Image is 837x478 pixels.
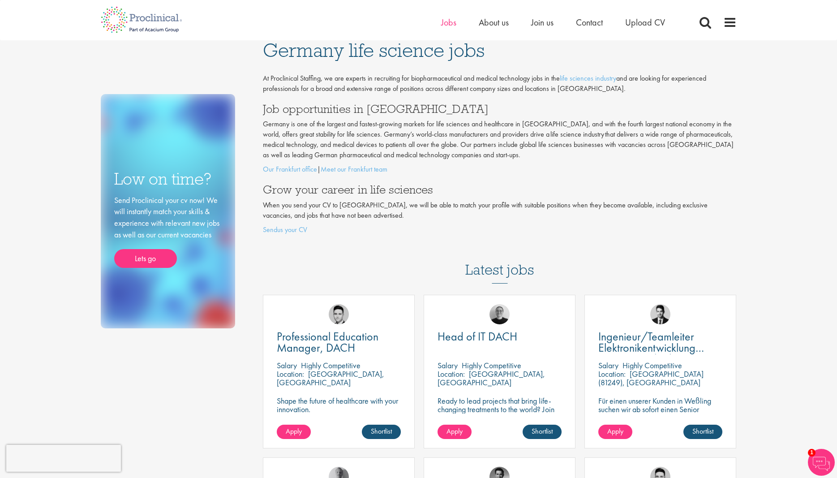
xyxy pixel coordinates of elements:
a: Meet our Frankfurt team [321,164,387,174]
div: Send Proclinical your cv now! We will instantly match your skills & experience with relevant new ... [114,194,222,268]
a: Apply [277,425,311,439]
p: Highly Competitive [622,360,682,370]
span: Location: [598,369,626,379]
span: Professional Education Manager, DACH [277,329,378,355]
p: Highly Competitive [462,360,521,370]
p: Für einen unserer Kunden in Weßling suchen wir ab sofort einen Senior Electronics Engineer Avioni... [598,396,722,431]
span: Apply [286,426,302,436]
a: Head of IT DACH [438,331,562,342]
a: Ingenieur/Teamleiter Elektronikentwicklung Aviation (m/w/d) [598,331,722,353]
p: Shape the future of healthcare with your innovation. [277,396,401,413]
a: Shortlist [523,425,562,439]
a: Jobs [441,17,456,28]
span: Salary [438,360,458,370]
h3: Job opportunities in [GEOGRAPHIC_DATA] [263,103,737,115]
a: Apply [438,425,472,439]
span: Germany life science jobs [263,38,485,62]
a: life sciences industry [560,73,616,83]
a: Shortlist [362,425,401,439]
a: Contact [576,17,603,28]
img: Chatbot [808,449,835,476]
a: Lets go [114,249,177,268]
a: Shortlist [683,425,722,439]
span: Salary [598,360,618,370]
span: Head of IT DACH [438,329,517,344]
p: When you send your CV to [GEOGRAPHIC_DATA], we will be able to match your profile with suitable p... [263,200,737,221]
h3: Low on time? [114,170,222,188]
a: Our Frankfurt office [263,164,317,174]
p: At Proclinical Staffing, we are experts in recruiting for biopharmaceutical and medical technolog... [263,73,737,94]
p: Germany is one of the largest and fastest-growing markets for life sciences and healthcare in [GE... [263,119,737,160]
span: Apply [607,426,623,436]
span: Apply [446,426,463,436]
a: Apply [598,425,632,439]
span: Location: [438,369,465,379]
img: Thomas Wenig [650,304,670,324]
span: Ingenieur/Teamleiter Elektronikentwicklung Aviation (m/w/d) [598,329,704,366]
p: [GEOGRAPHIC_DATA] (81249), [GEOGRAPHIC_DATA] [598,369,704,388]
h3: Latest jobs [465,240,534,284]
a: Professional Education Manager, DACH [277,331,401,353]
a: About us [479,17,509,28]
a: Sendus your CV [263,225,307,234]
a: Join us [531,17,554,28]
img: Connor Lynes [329,304,349,324]
p: [GEOGRAPHIC_DATA], [GEOGRAPHIC_DATA] [277,369,384,388]
span: Location: [277,369,304,379]
span: Salary [277,360,297,370]
p: Ready to lead projects that bring life-changing treatments to the world? Join our client at the f... [438,396,562,439]
h3: Grow your career in life sciences [263,184,737,195]
img: Emma Pretorious [489,304,510,324]
p: | [263,164,737,175]
span: 1 [808,449,816,456]
a: Upload CV [625,17,665,28]
p: Highly Competitive [301,360,361,370]
iframe: reCAPTCHA [6,445,121,472]
p: [GEOGRAPHIC_DATA], [GEOGRAPHIC_DATA] [438,369,545,388]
